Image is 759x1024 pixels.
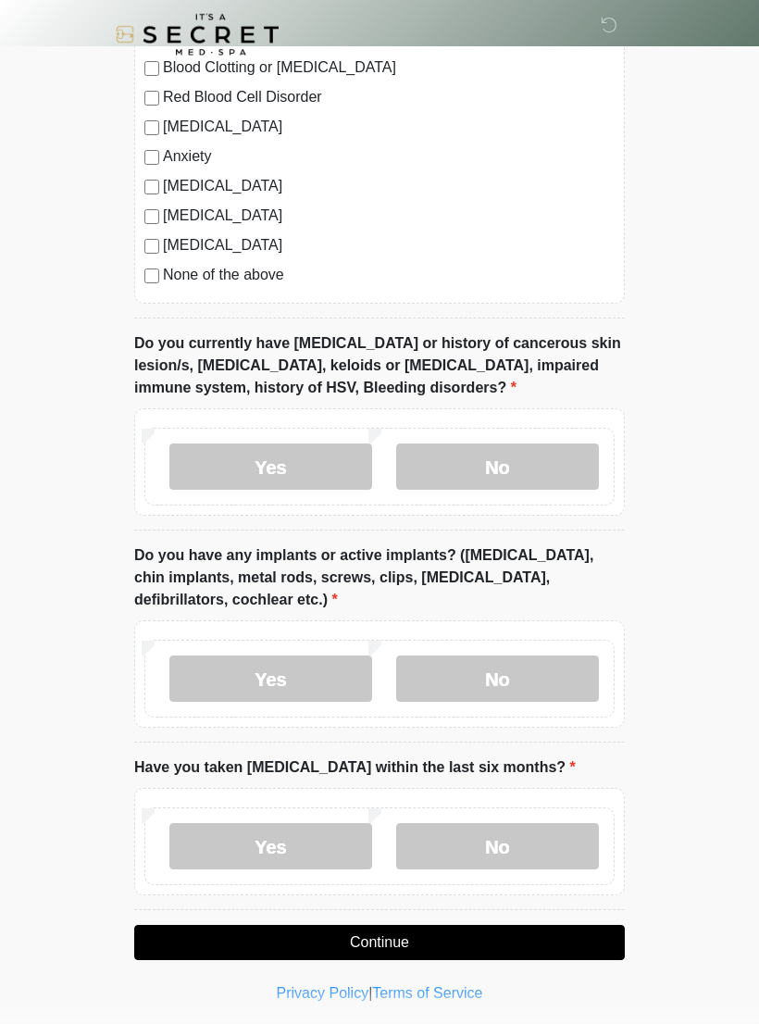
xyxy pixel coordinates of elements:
[169,444,372,491] label: Yes
[163,265,615,287] label: None of the above
[134,545,625,612] label: Do you have any implants or active implants? ([MEDICAL_DATA], chin implants, metal rods, screws, ...
[163,117,615,139] label: [MEDICAL_DATA]
[169,824,372,870] label: Yes
[116,14,279,56] img: It's A Secret Med Spa Logo
[396,824,599,870] label: No
[169,656,372,703] label: Yes
[163,87,615,109] label: Red Blood Cell Disorder
[163,146,615,169] label: Anxiety
[134,926,625,961] button: Continue
[163,206,615,228] label: [MEDICAL_DATA]
[372,986,482,1002] a: Terms of Service
[144,269,159,284] input: None of the above
[144,210,159,225] input: [MEDICAL_DATA]
[144,62,159,77] input: Blood Clotting or [MEDICAL_DATA]
[144,121,159,136] input: [MEDICAL_DATA]
[396,444,599,491] label: No
[277,986,369,1002] a: Privacy Policy
[144,151,159,166] input: Anxiety
[396,656,599,703] label: No
[163,235,615,257] label: [MEDICAL_DATA]
[163,176,615,198] label: [MEDICAL_DATA]
[134,757,576,780] label: Have you taken [MEDICAL_DATA] within the last six months?
[144,240,159,255] input: [MEDICAL_DATA]
[368,986,372,1002] a: |
[144,92,159,106] input: Red Blood Cell Disorder
[134,333,625,400] label: Do you currently have [MEDICAL_DATA] or history of cancerous skin lesion/s, [MEDICAL_DATA], keloi...
[144,181,159,195] input: [MEDICAL_DATA]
